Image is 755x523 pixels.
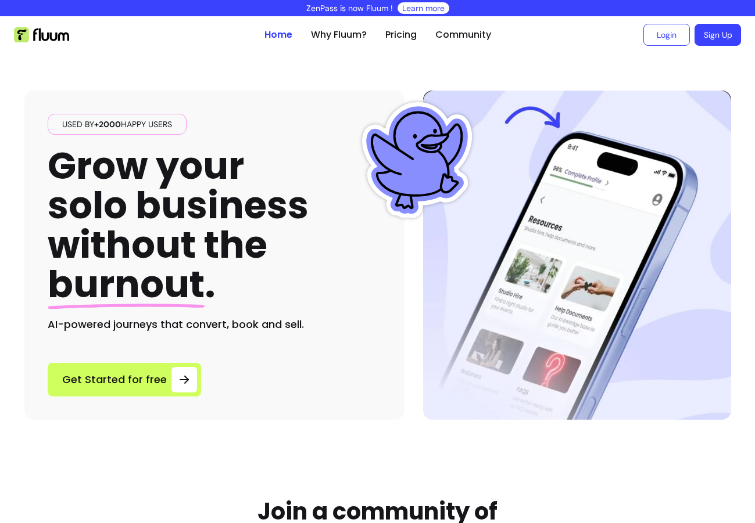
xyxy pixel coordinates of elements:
[48,258,205,310] span: burnout
[58,118,177,130] span: Used by happy users
[94,119,121,129] span: +2000
[264,28,292,42] a: Home
[435,28,491,42] a: Community
[48,316,381,333] h2: AI-powered journeys that convert, book and sell.
[48,146,309,305] h1: Grow your solo business without the .
[62,371,167,388] span: Get Started for free
[695,24,741,46] a: Sign Up
[311,28,367,42] a: Why Fluum?
[359,102,475,218] img: Fluum Duck sticker
[423,91,731,420] img: Hero
[14,27,69,42] img: Fluum Logo
[643,24,690,46] a: Login
[48,363,201,396] a: Get Started for free
[385,28,417,42] a: Pricing
[306,2,393,14] p: ZenPass is now Fluum !
[402,2,445,14] a: Learn more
